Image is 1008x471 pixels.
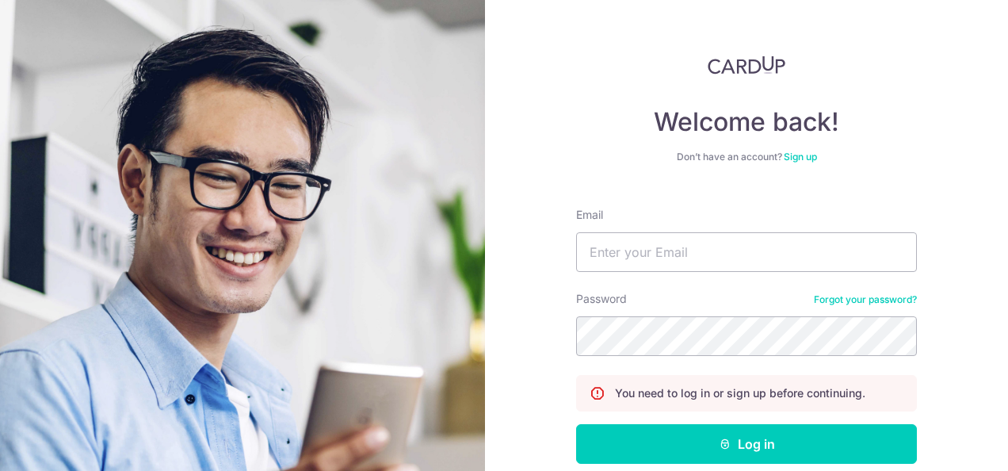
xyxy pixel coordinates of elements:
div: Don’t have an account? [576,151,917,163]
a: Sign up [784,151,817,163]
label: Email [576,207,603,223]
p: You need to log in or sign up before continuing. [615,385,865,401]
a: Forgot your password? [814,293,917,306]
input: Enter your Email [576,232,917,272]
img: CardUp Logo [708,56,785,75]
h4: Welcome back! [576,106,917,138]
label: Password [576,291,627,307]
button: Log in [576,424,917,464]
